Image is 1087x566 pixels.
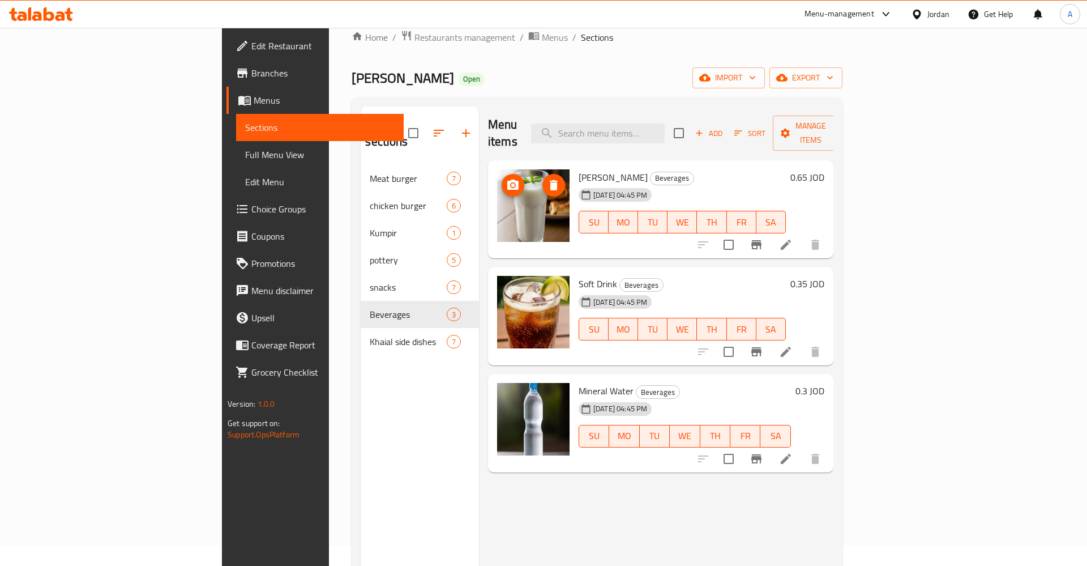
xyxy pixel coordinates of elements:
button: SA [760,425,790,448]
a: Edit menu item [779,345,793,359]
button: MO [609,211,638,233]
a: Support.OpsPlatform [228,427,299,442]
span: Add item [691,125,727,142]
a: Promotions [226,250,404,277]
a: Coverage Report [226,331,404,359]
span: Mineral Water [579,382,634,399]
span: WE [672,321,692,338]
span: 5 [447,255,460,266]
span: Beverages [370,308,446,321]
img: Mineral Water [497,383,570,456]
span: Sections [245,121,395,134]
button: FR [730,425,760,448]
a: Menus [226,87,404,114]
li: / [520,31,524,44]
span: [DATE] 04:45 PM [589,297,652,308]
button: SU [579,318,609,341]
button: delete [802,231,829,258]
div: snacks7 [361,274,479,301]
span: SU [584,428,605,444]
span: chicken burger [370,199,446,212]
span: SU [584,321,604,338]
button: WE [670,425,700,448]
button: SU [579,425,609,448]
span: 7 [447,282,460,293]
span: export [778,71,833,85]
div: Khaial side dishes7 [361,328,479,355]
span: A [1068,8,1072,20]
button: delete [802,338,829,365]
button: MO [609,318,638,341]
div: Meat burger7 [361,165,479,192]
button: delete image [542,174,565,197]
span: FR [731,214,752,231]
span: Select to update [717,447,741,471]
button: TU [638,211,667,233]
span: MO [613,214,634,231]
span: Khaial side dishes [370,335,446,348]
button: WE [667,318,697,341]
span: Select section [667,121,691,145]
div: Jordan [927,8,949,20]
a: Upsell [226,304,404,331]
div: pottery5 [361,246,479,274]
span: snacks [370,280,446,294]
div: Meat burger [370,172,446,185]
button: upload picture [502,174,524,197]
span: Choice Groups [251,202,395,216]
span: SA [761,214,781,231]
span: Sort sections [425,120,452,147]
span: 6 [447,201,460,211]
button: Manage items [773,116,849,151]
div: pottery [370,253,446,267]
span: Manage items [782,119,840,147]
a: Edit Restaurant [226,32,404,59]
span: 7 [447,173,460,184]
button: FR [727,211,756,233]
span: 1.0.0 [258,397,275,411]
input: search [531,124,665,143]
span: Get support on: [228,416,280,431]
span: Version: [228,397,255,411]
span: WE [672,214,692,231]
li: / [572,31,576,44]
a: Edit menu item [779,452,793,466]
span: TU [644,428,665,444]
h6: 0.65 JOD [790,169,824,185]
span: SA [761,321,781,338]
span: MO [613,321,634,338]
span: Open [459,74,485,84]
button: Add [691,125,727,142]
div: items [447,172,461,185]
button: SA [756,211,786,233]
span: TH [701,214,722,231]
nav: Menu sections [361,160,479,360]
a: Edit Menu [236,168,404,195]
div: Menu-management [804,7,874,21]
div: Beverages [650,172,694,185]
span: Coupons [251,229,395,243]
div: items [447,253,461,267]
div: Beverages3 [361,301,479,328]
button: MO [609,425,639,448]
a: Restaurants management [401,30,515,45]
div: Kumpir1 [361,219,479,246]
a: Full Menu View [236,141,404,168]
div: items [447,280,461,294]
span: Beverages [620,279,663,292]
span: Edit Menu [245,175,395,189]
span: TH [701,321,722,338]
span: Select to update [717,233,741,257]
div: Open [459,73,485,86]
button: TH [700,425,730,448]
button: delete [802,445,829,473]
div: chicken burger6 [361,192,479,219]
span: Menus [254,93,395,107]
button: TH [697,211,726,233]
span: Branches [251,66,395,80]
div: items [447,308,461,321]
span: TH [705,428,726,444]
button: SU [579,211,609,233]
